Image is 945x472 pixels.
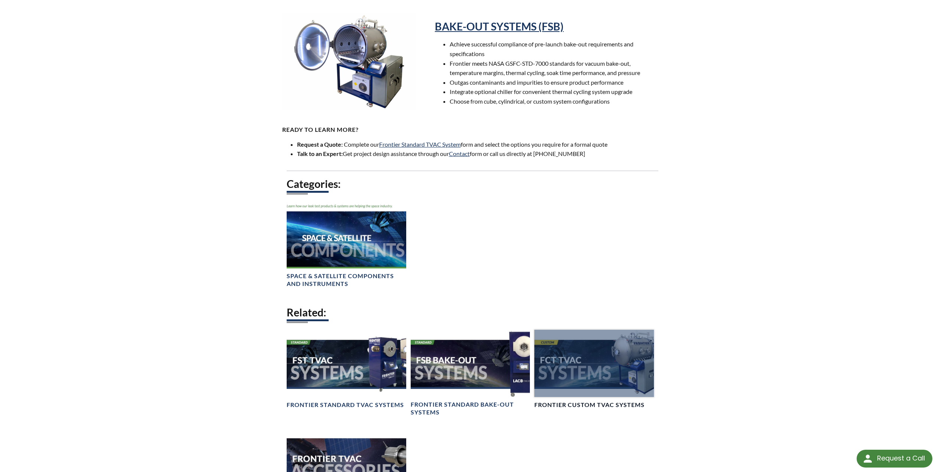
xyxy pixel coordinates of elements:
[534,330,654,409] a: FCT TVAC Systems headerFrontier Custom TVAC Systems
[450,39,663,58] li: Achieve successful compliance of pre-launch bake-out requirements and specifications
[343,150,449,157] span: Get project design assistance through our
[450,59,663,78] li: Frontier meets NASA GSFC-STD-7000 standards for vacuum bake-out, temperature margins, thermal cyc...
[287,177,659,191] h2: Categories:
[470,150,585,157] span: form or call us directly at [PHONE_NUMBER]
[411,401,530,416] h4: Frontier Standard Bake-Out Systems
[449,150,470,157] a: Contact
[450,97,663,106] li: Choose from cube, cylindrical, or custom system configurations
[287,401,404,409] h4: Frontier Standard TVAC Systems
[287,201,406,288] a: Space & Satellite bannerSpace & Satellite Components and Instruments
[534,401,645,409] h4: Frontier Custom TVAC Systems
[877,450,925,467] div: Request a Call
[297,150,343,157] strong: Talk to an Expert:
[411,330,530,416] a: FSB Bake-Out Systems headerFrontier Standard Bake-Out Systems
[857,450,932,468] div: Request a Call
[287,330,406,409] a: FST TVAC Systems headerFrontier Standard TVAC Systems
[297,141,343,148] strong: Request a Quote:
[282,6,416,117] img: 1P33891-P-I9.jpg
[450,87,663,97] li: Integrate optional chiller for convenient thermal cycling system upgrade
[379,141,461,148] a: Frontier Standard TVAC System
[287,272,406,288] h4: Space & Satellite Components and Instruments
[450,78,663,87] li: Outgas contaminants and impurities to ensure product performance
[297,140,663,149] li: Complete our form and select the options you require for a formal quote
[862,453,874,465] img: round button
[282,126,359,133] strong: Ready to learn more?
[435,20,564,33] a: BAKE-OUT SYSTEMS (FSB)
[287,306,659,319] h2: Related:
